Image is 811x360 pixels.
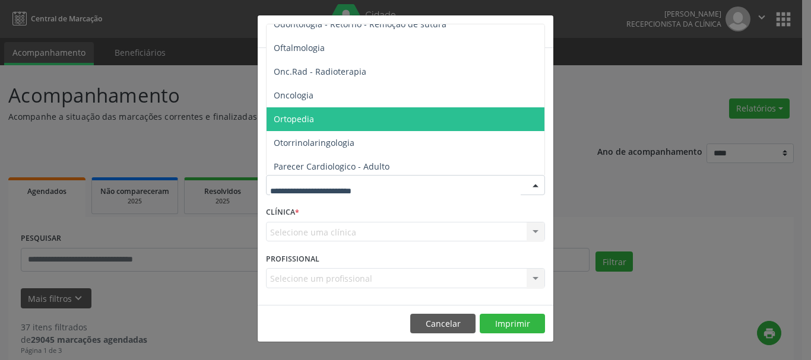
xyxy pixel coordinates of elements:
span: Onc.Rad - Radioterapia [274,66,366,77]
span: Oftalmologia [274,42,325,53]
label: PROFISSIONAL [266,250,319,268]
span: Oncologia [274,90,313,101]
span: Ortopedia [274,113,314,125]
span: Odontologia - Retorno - Remoção de sutura [274,18,446,30]
button: Cancelar [410,314,476,334]
button: Imprimir [480,314,545,334]
span: Otorrinolaringologia [274,137,354,148]
span: Parecer Cardiologico - Adulto [274,161,389,172]
button: Close [530,15,553,44]
label: CLÍNICA [266,203,299,222]
h5: Relatório de agendamentos [266,24,402,39]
